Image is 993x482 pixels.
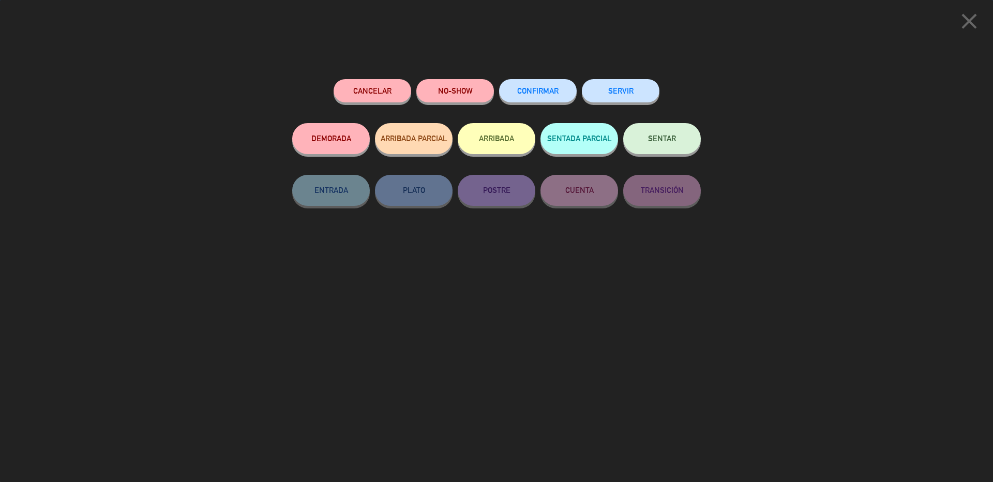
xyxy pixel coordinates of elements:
button: ARRIBADA PARCIAL [375,123,453,154]
button: CUENTA [540,175,618,206]
button: TRANSICIÓN [623,175,701,206]
button: SENTAR [623,123,701,154]
button: CONFIRMAR [499,79,577,102]
button: SERVIR [582,79,659,102]
button: DEMORADA [292,123,370,154]
button: PLATO [375,175,453,206]
span: SENTAR [648,134,676,143]
button: Cancelar [334,79,411,102]
button: ENTRADA [292,175,370,206]
button: SENTADA PARCIAL [540,123,618,154]
span: ARRIBADA PARCIAL [381,134,447,143]
button: POSTRE [458,175,535,206]
button: ARRIBADA [458,123,535,154]
span: CONFIRMAR [517,86,559,95]
button: close [953,8,985,38]
i: close [956,8,982,34]
button: NO-SHOW [416,79,494,102]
